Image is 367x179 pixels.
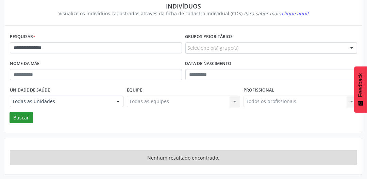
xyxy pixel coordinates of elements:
[10,85,50,96] label: Unidade de saúde
[282,10,308,17] span: clique aqui!
[244,85,274,96] label: Profissional
[10,32,35,42] label: Pesquisar
[188,44,239,51] span: Selecione o(s) grupo(s)
[12,98,110,105] span: Todas as unidades
[10,59,39,69] label: Nome da mãe
[357,73,364,97] span: Feedback
[10,150,357,165] div: Nenhum resultado encontrado.
[244,10,308,17] i: Para saber mais,
[185,32,233,42] label: Grupos prioritários
[15,2,352,10] div: Indivíduos
[15,10,352,17] div: Visualize os indivíduos cadastrados através da ficha de cadastro individual (CDS).
[10,112,33,124] button: Buscar
[354,66,367,113] button: Feedback - Mostrar pesquisa
[185,59,232,69] label: Data de nascimento
[127,85,142,96] label: Equipe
